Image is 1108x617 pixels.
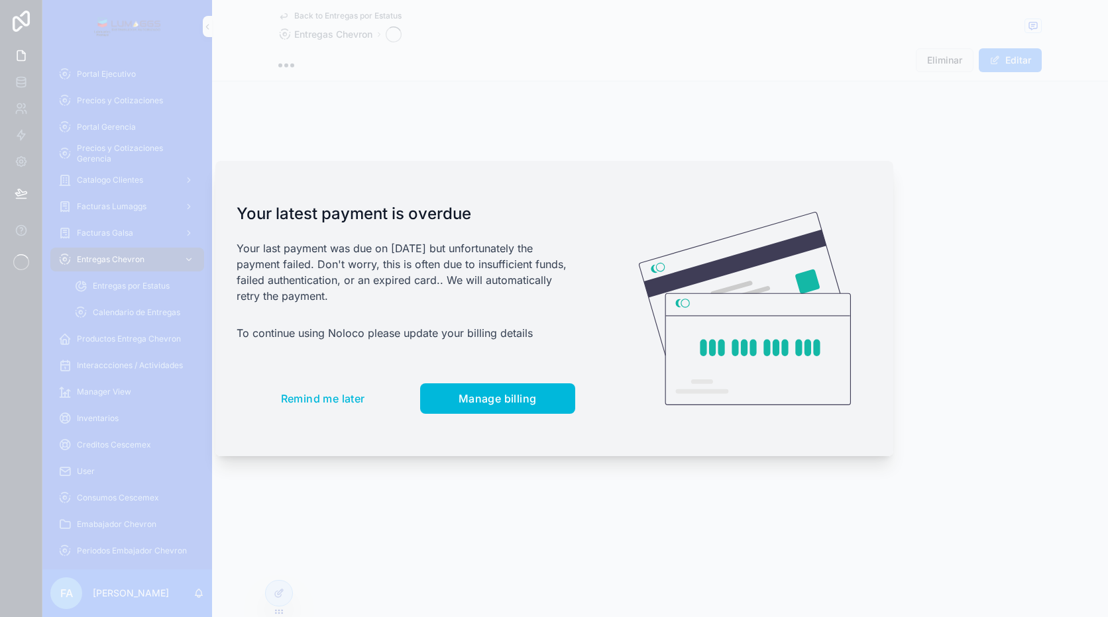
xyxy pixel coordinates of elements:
img: Credit card illustration [639,212,851,405]
span: Manage billing [459,392,537,405]
span: Remind me later [281,392,365,405]
button: Remind me later [237,383,410,414]
p: To continue using Noloco please update your billing details [237,325,575,341]
h1: Your latest payment is overdue [237,203,575,224]
button: Manage billing [420,383,575,414]
p: Your last payment was due on [DATE] but unfortunately the payment failed. Don't worry, this is of... [237,240,575,304]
